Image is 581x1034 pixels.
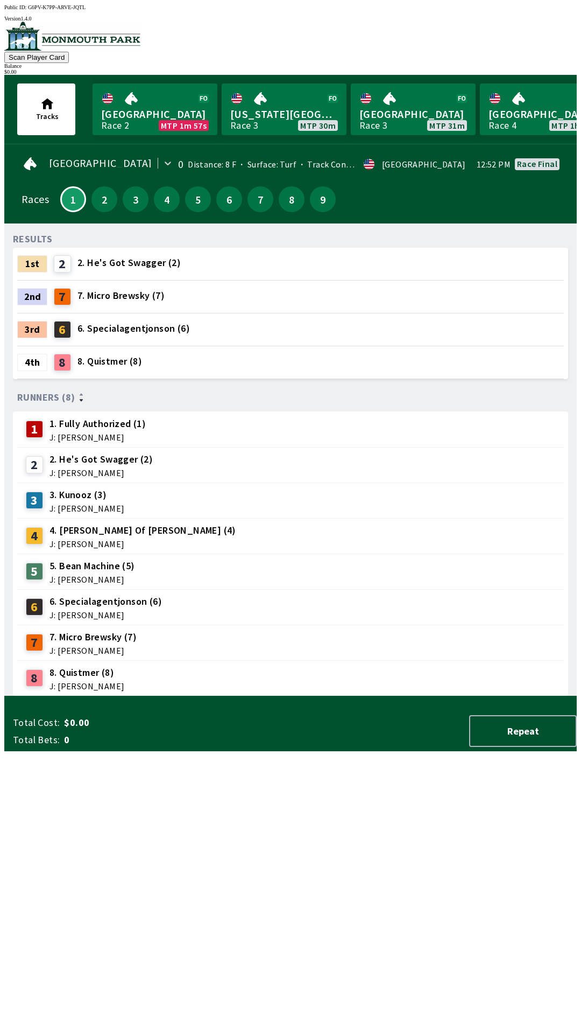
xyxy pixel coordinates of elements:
[26,563,43,580] div: 5
[91,186,117,212] button: 2
[49,630,137,644] span: 7. Micro Brewsky (7)
[101,121,129,130] div: Race 2
[26,527,43,544] div: 4
[49,504,124,513] span: J: [PERSON_NAME]
[517,159,557,168] div: Race final
[222,83,346,135] a: [US_STATE][GEOGRAPHIC_DATA]Race 3MTP 30m
[296,159,391,170] span: Track Condition: Firm
[13,235,53,243] div: RESULTS
[64,716,233,729] span: $0.00
[17,392,564,403] div: Runners (8)
[54,288,71,305] div: 7
[49,417,146,431] span: 1. Fully Authorized (1)
[101,107,209,121] span: [GEOGRAPHIC_DATA]
[479,725,567,737] span: Repeat
[49,540,236,548] span: J: [PERSON_NAME]
[77,322,190,336] span: 6. Specialagentjonson (6)
[49,611,162,619] span: J: [PERSON_NAME]
[4,4,577,10] div: Public ID:
[279,186,304,212] button: 8
[488,121,516,130] div: Race 4
[26,492,43,509] div: 3
[17,83,75,135] button: Tracks
[281,195,302,203] span: 8
[54,255,71,273] div: 2
[54,321,71,338] div: 6
[64,733,233,746] span: 0
[49,595,162,609] span: 6. Specialagentjonson (6)
[26,669,43,687] div: 8
[26,634,43,651] div: 7
[77,354,142,368] span: 8. Quistmer (8)
[359,121,387,130] div: Race 3
[4,69,577,75] div: $ 0.00
[49,559,135,573] span: 5. Bean Machine (5)
[188,159,236,170] span: Distance: 8 F
[17,393,75,402] span: Runners (8)
[13,716,60,729] span: Total Cost:
[123,186,148,212] button: 3
[4,52,69,63] button: Scan Player Card
[236,159,296,170] span: Surface: Turf
[154,186,180,212] button: 4
[49,159,152,167] span: [GEOGRAPHIC_DATA]
[77,289,165,303] span: 7. Micro Brewsky (7)
[178,160,183,169] div: 0
[351,83,476,135] a: [GEOGRAPHIC_DATA]Race 3MTP 31m
[49,469,153,477] span: J: [PERSON_NAME]
[60,186,86,212] button: 1
[359,107,467,121] span: [GEOGRAPHIC_DATA]
[49,452,153,466] span: 2. He's Got Swagger (2)
[49,682,124,690] span: J: [PERSON_NAME]
[26,456,43,473] div: 2
[161,121,207,130] span: MTP 1m 57s
[250,195,271,203] span: 7
[247,186,273,212] button: 7
[382,160,466,169] div: [GEOGRAPHIC_DATA]
[216,186,242,212] button: 6
[429,121,465,130] span: MTP 31m
[49,575,135,584] span: J: [PERSON_NAME]
[469,715,577,747] button: Repeat
[64,197,82,202] span: 1
[313,195,333,203] span: 9
[125,195,146,203] span: 3
[477,160,511,169] span: 12:52 PM
[17,354,47,371] div: 4th
[49,523,236,537] span: 4. [PERSON_NAME] Of [PERSON_NAME] (4)
[17,255,47,273] div: 1st
[54,354,71,371] div: 8
[36,111,59,121] span: Tracks
[4,63,577,69] div: Balance
[49,666,124,680] span: 8. Quistmer (8)
[77,256,181,270] span: 2. He's Got Swagger (2)
[4,22,140,51] img: venue logo
[94,195,115,203] span: 2
[219,195,239,203] span: 6
[22,195,49,204] div: Races
[17,321,47,338] div: 3rd
[230,121,258,130] div: Race 3
[28,4,86,10] span: G6PV-K7PP-ARVE-JQTL
[4,16,577,22] div: Version 1.4.0
[310,186,336,212] button: 9
[13,733,60,746] span: Total Bets:
[26,598,43,616] div: 6
[230,107,338,121] span: [US_STATE][GEOGRAPHIC_DATA]
[49,433,146,442] span: J: [PERSON_NAME]
[49,488,124,502] span: 3. Kunooz (3)
[188,195,208,203] span: 5
[157,195,177,203] span: 4
[49,646,137,655] span: J: [PERSON_NAME]
[17,288,47,305] div: 2nd
[185,186,211,212] button: 5
[300,121,336,130] span: MTP 30m
[93,83,217,135] a: [GEOGRAPHIC_DATA]Race 2MTP 1m 57s
[26,421,43,438] div: 1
